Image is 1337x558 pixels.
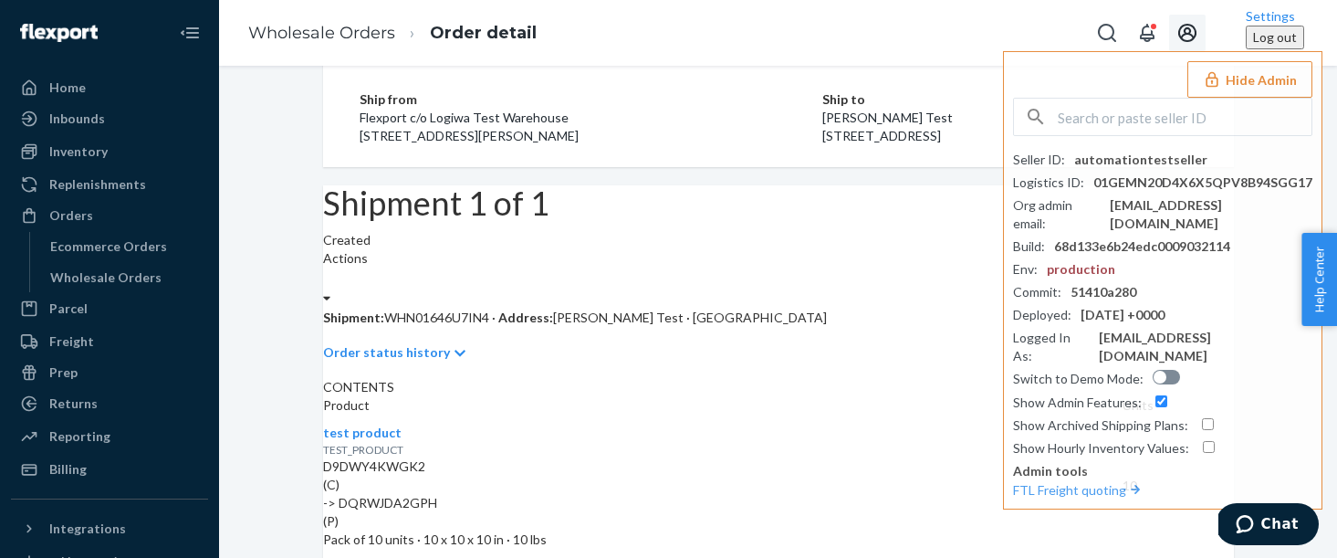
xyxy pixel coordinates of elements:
[1013,283,1061,301] div: Commit :
[822,90,1197,109] p: Ship to
[49,460,87,479] div: Billing
[1013,482,1144,498] a: FTL Freight quoting
[1013,306,1071,324] div: Deployed :
[323,249,368,268] label: Actions
[1054,237,1230,256] div: 68d133e6b24edc0009032114
[1301,233,1337,326] button: Help Center
[49,300,88,318] div: Parcel
[1074,151,1207,169] div: automationtestseller
[1253,28,1297,47] div: Log out
[49,206,93,225] div: Orders
[11,73,208,102] a: Home
[323,424,402,442] button: test product
[1013,151,1065,169] div: Seller ID :
[49,427,110,446] div: Reporting
[323,185,1234,222] h1: Shipment 1 of 1
[323,231,1234,249] div: Created
[1209,7,1304,58] div: Open account menu
[11,327,208,356] a: Freight
[11,389,208,418] a: Returns
[1013,237,1045,256] div: Build :
[1013,394,1142,412] div: Show Admin Features :
[49,363,78,382] div: Prep
[323,458,1123,531] span: D9DWY4KWGK2 -> DQRWJDA2GPH
[1169,15,1206,51] button: Open account menu
[11,294,208,323] a: Parcel
[1013,196,1101,233] div: Org admin email :
[1110,196,1312,233] div: [EMAIL_ADDRESS][DOMAIN_NAME]
[1013,439,1189,458] div: Show Hourly Inventory Values :
[49,520,126,538] div: Integrations
[41,232,209,261] a: Ecommerce Orders
[323,512,1123,531] div: (P)
[323,476,1123,494] div: (C)
[11,137,208,166] a: Inventory
[1081,306,1165,324] div: [DATE] +0000
[50,268,162,287] div: Wholesale Orders
[11,358,208,387] a: Prep
[323,396,1123,415] p: Product
[360,110,579,143] span: Flexport c/o Logiwa Test Warehouse [STREET_ADDRESS][PERSON_NAME]
[323,379,394,395] span: CONTENTS
[1013,329,1090,365] div: Logged In As :
[234,6,551,60] ol: breadcrumbs
[11,170,208,199] a: Replenishments
[1246,26,1304,49] button: Log out
[49,79,86,97] div: Home
[323,310,384,325] span: Shipment:
[1047,260,1115,279] div: production
[1058,99,1311,135] input: Search or paste seller ID
[41,263,209,292] a: Wholesale Orders
[323,531,1123,549] p: Pack of 10 units · 10 x 10 x 10 in · 10 lbs
[360,90,823,109] p: Ship from
[11,514,208,543] button: Integrations
[1129,15,1165,51] button: Open notifications
[11,201,208,230] a: Orders
[49,110,105,128] div: Inbounds
[822,110,953,143] span: [PERSON_NAME] Test [STREET_ADDRESS]
[172,15,208,51] button: Close Navigation
[1093,174,1312,192] div: 01GEMN20D4X6X5QPV8B94SGG17
[11,455,208,484] a: Billing
[1187,61,1312,98] button: Hide Admin
[20,24,98,42] img: Flexport logo
[1071,283,1136,301] div: 51410a280
[498,310,553,325] span: Address:
[1013,462,1312,480] p: Admin tools
[1013,370,1144,388] div: Switch to Demo Mode :
[49,175,146,194] div: Replenishments
[323,425,402,440] span: test product
[323,343,450,362] p: Order status history
[1089,15,1125,51] button: Open Search Box
[1013,174,1084,192] div: Logistics ID :
[1013,260,1038,279] div: Env :
[1099,329,1312,365] div: [EMAIL_ADDRESS][DOMAIN_NAME]
[430,23,537,43] a: Order detail
[49,142,108,161] div: Inventory
[248,23,395,43] a: Wholesale Orders
[11,422,208,451] a: Reporting
[1218,503,1319,549] iframe: Opens a widget where you can chat to one of our agents
[49,395,98,413] div: Returns
[11,104,208,133] a: Inbounds
[323,443,403,457] span: TEST_PRODUCT
[1013,416,1188,435] div: Show Archived Shipping Plans :
[50,237,167,256] div: Ecommerce Orders
[1246,7,1304,26] a: Settings
[49,332,94,351] div: Freight
[323,309,1234,327] p: WHN01646U7IN4 · [PERSON_NAME] Test · [GEOGRAPHIC_DATA]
